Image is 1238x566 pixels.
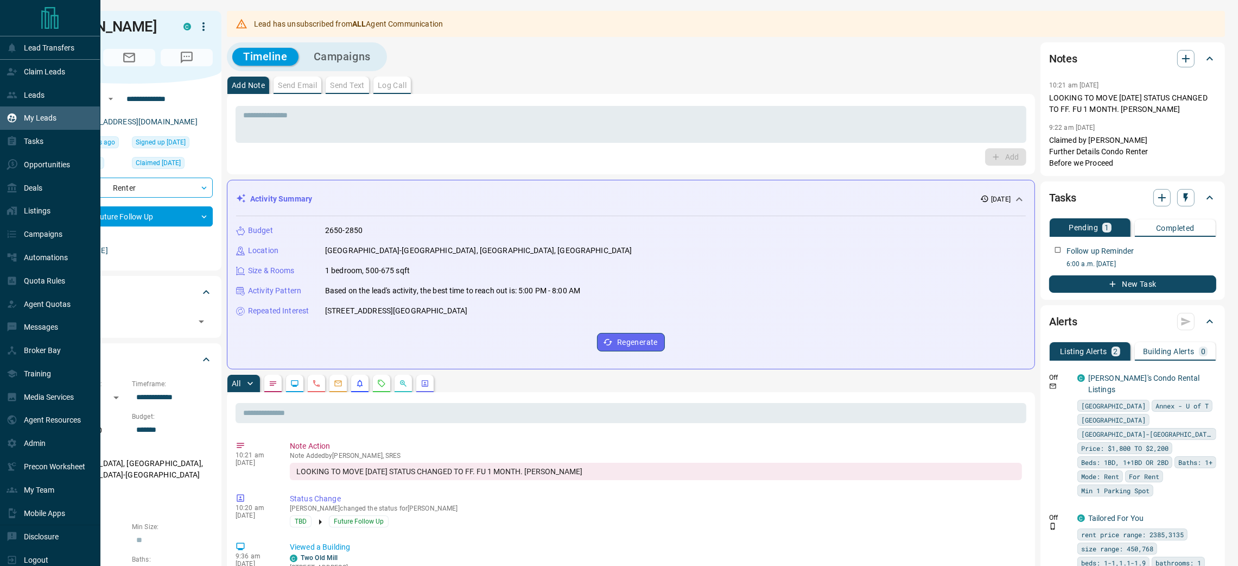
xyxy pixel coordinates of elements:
svg: Push Notification Only [1049,523,1057,530]
svg: Emails [334,379,342,388]
p: Listing Alerts [1060,348,1107,355]
svg: Listing Alerts [355,379,364,388]
span: [GEOGRAPHIC_DATA] [1081,414,1146,425]
span: [GEOGRAPHIC_DATA]-[GEOGRAPHIC_DATA] [1081,429,1212,439]
div: condos.ca [290,555,297,562]
p: Viewed a Building [290,542,1022,553]
h2: Alerts [1049,313,1077,330]
p: Based on the lead's activity, the best time to reach out is: 5:00 PM - 8:00 AM [325,285,580,297]
p: Off [1049,373,1071,382]
p: Areas Searched: [46,445,213,455]
p: Off [1049,513,1071,523]
p: Claimed by [PERSON_NAME] Further Details Condo Renter Before we Proceed [1049,135,1216,169]
h1: [PERSON_NAME] [46,18,167,35]
div: condos.ca [1077,514,1085,522]
svg: Agent Actions [421,379,429,388]
p: 10:21 am [236,451,274,459]
button: Regenerate [597,333,665,351]
span: Baths: 1+ [1178,457,1212,468]
p: Note Action [290,441,1022,452]
p: Activity Pattern [248,285,301,297]
svg: Lead Browsing Activity [290,379,299,388]
span: Min 1 Parking Spot [1081,485,1150,496]
div: Notes [1049,46,1216,72]
p: [DATE] [236,459,274,467]
a: [EMAIL_ADDRESS][DOMAIN_NAME] [75,117,198,126]
p: 0 [1201,348,1205,355]
p: Budget: [132,412,213,422]
div: Mon May 03 2021 [132,136,213,152]
div: Renter [46,178,213,198]
span: Email [103,49,155,66]
div: Criteria [46,347,213,373]
span: Signed up [DATE] [136,137,186,148]
span: TBD [295,516,307,527]
div: LOOKING TO MOVE [DATE] STATUS CHANGED TO FF. FU 1 MONTH. [PERSON_NAME] [290,463,1022,480]
p: LOOKING TO MOVE [DATE] STATUS CHANGED TO FF. FU 1 MONTH. [PERSON_NAME] [1049,92,1216,115]
p: Location [248,245,278,256]
div: Activity Summary[DATE] [236,189,1026,209]
p: Status Change [290,493,1022,505]
p: Building Alerts [1143,348,1195,355]
h2: Notes [1049,50,1077,67]
p: Add Note [232,81,265,89]
button: New Task [1049,275,1216,293]
p: All [232,380,240,387]
p: [GEOGRAPHIC_DATA], [GEOGRAPHIC_DATA], [GEOGRAPHIC_DATA]-[GEOGRAPHIC_DATA] [46,455,213,484]
button: Open [104,92,117,105]
div: Future Follow Up [46,206,213,227]
p: 10:20 am [236,504,274,512]
p: Pending [1069,224,1098,231]
div: Alerts [1049,309,1216,335]
div: condos.ca [183,23,191,30]
p: 1 [1104,224,1109,231]
span: Annex - U of T [1156,400,1209,411]
p: [PERSON_NAME] [46,242,213,260]
span: [GEOGRAPHIC_DATA] [1081,400,1146,411]
p: Activity Summary [250,193,312,205]
p: [PERSON_NAME] changed the status for [PERSON_NAME] [290,505,1022,512]
p: Claimed By: [46,232,213,242]
p: [STREET_ADDRESS][GEOGRAPHIC_DATA] [325,305,467,317]
span: For Rent [1129,471,1159,482]
svg: Calls [312,379,321,388]
div: Tasks [1049,185,1216,211]
p: [DATE] [991,194,1011,204]
button: Open [194,314,209,329]
div: Tags [46,279,213,305]
div: Lead has unsubscribed from Agent Communication [254,14,443,34]
p: 9:22 am [DATE] [1049,124,1095,131]
p: Motivation: [46,489,213,499]
p: 6:00 a.m. [DATE] [1066,259,1216,269]
span: size range: 450,768 [1081,543,1153,554]
p: Size & Rooms [248,265,295,276]
svg: Notes [269,379,277,388]
p: 10:21 am [DATE] [1049,81,1099,89]
span: Claimed [DATE] [136,158,181,168]
p: Timeframe: [132,379,213,389]
p: Follow up Reminder [1066,246,1134,257]
p: Budget [248,225,273,236]
h2: Tasks [1049,189,1076,206]
p: [GEOGRAPHIC_DATA]-[GEOGRAPHIC_DATA], [GEOGRAPHIC_DATA], [GEOGRAPHIC_DATA] [325,245,632,256]
p: [DATE] [236,512,274,519]
p: Note Added by [PERSON_NAME], SRES [290,452,1022,460]
svg: Opportunities [399,379,408,388]
span: Beds: 1BD, 1+1BD OR 2BD [1081,457,1169,468]
p: Min Size: [132,522,213,532]
p: 2650-2850 [325,225,363,236]
p: 2 [1114,348,1118,355]
svg: Requests [377,379,386,388]
div: Mon May 10 2021 [132,157,213,172]
p: Repeated Interest [248,305,309,317]
span: Message [161,49,213,66]
button: Timeline [232,48,299,66]
span: Price: $1,800 TO $2,200 [1081,443,1169,454]
p: Baths: [132,555,213,564]
a: Two Old Mill [301,554,338,562]
div: condos.ca [1077,374,1085,382]
p: Completed [1156,224,1195,232]
p: 9:36 am [236,552,274,560]
a: [PERSON_NAME]'s Condo Rental Listings [1088,374,1200,394]
button: Campaigns [303,48,382,66]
